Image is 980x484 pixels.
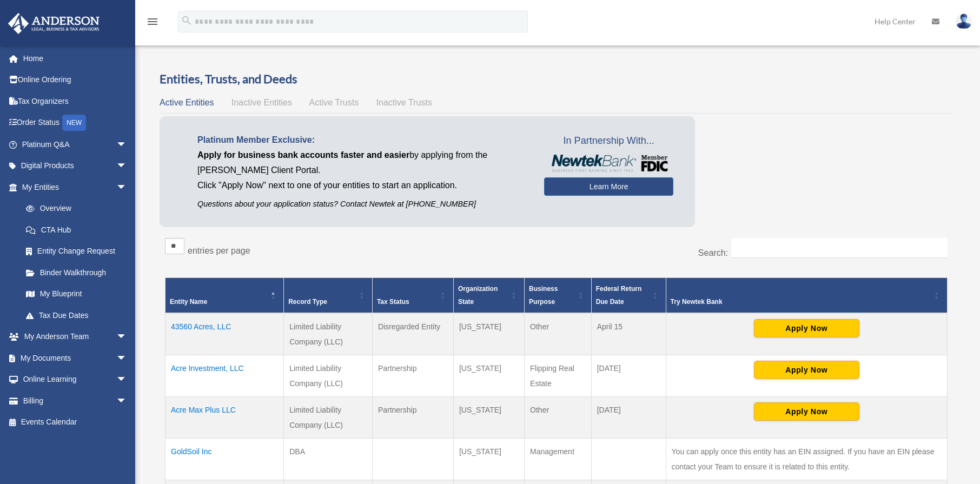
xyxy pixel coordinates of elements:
a: Billingarrow_drop_down [8,390,143,412]
td: Partnership [372,355,453,397]
a: Learn More [544,177,673,196]
a: Digital Productsarrow_drop_down [8,155,143,177]
td: [US_STATE] [453,313,524,355]
th: Entity Name: Activate to invert sorting [165,278,284,314]
button: Apply Now [754,402,859,421]
span: arrow_drop_down [116,176,138,198]
td: Partnership [372,397,453,439]
th: Organization State: Activate to sort [453,278,524,314]
i: menu [146,15,159,28]
td: Disregarded Entity [372,313,453,355]
span: arrow_drop_down [116,326,138,348]
div: NEW [62,115,86,131]
a: CTA Hub [15,219,138,241]
td: Acre Max Plus LLC [165,397,284,439]
th: Business Purpose: Activate to sort [525,278,592,314]
p: Click "Apply Now" next to one of your entities to start an application. [197,178,528,193]
span: Active Entities [160,98,214,107]
span: Tax Status [377,298,409,306]
a: Platinum Q&Aarrow_drop_down [8,134,143,155]
td: Other [525,397,592,439]
button: Apply Now [754,319,859,337]
td: Limited Liability Company (LLC) [284,355,373,397]
td: Other [525,313,592,355]
span: Apply for business bank accounts faster and easier [197,150,409,160]
td: Flipping Real Estate [525,355,592,397]
p: by applying from the [PERSON_NAME] Client Portal. [197,148,528,178]
a: My Entitiesarrow_drop_down [8,176,138,198]
p: Platinum Member Exclusive: [197,132,528,148]
th: Tax Status: Activate to sort [372,278,453,314]
span: arrow_drop_down [116,155,138,177]
a: Online Ordering [8,69,143,91]
span: Business Purpose [529,285,558,306]
button: Apply Now [754,361,859,379]
span: In Partnership With... [544,132,673,150]
span: arrow_drop_down [116,347,138,369]
a: Entity Change Request [15,241,138,262]
span: Record Type [288,298,327,306]
a: Tax Organizers [8,90,143,112]
td: Management [525,439,592,480]
img: User Pic [956,14,972,29]
td: [DATE] [591,355,666,397]
td: April 15 [591,313,666,355]
span: Inactive Entities [231,98,292,107]
td: You can apply once this entity has an EIN assigned. If you have an EIN please contact your Team t... [666,439,947,480]
td: [US_STATE] [453,397,524,439]
span: Inactive Trusts [376,98,432,107]
td: DBA [284,439,373,480]
img: Anderson Advisors Platinum Portal [5,13,103,34]
a: Order StatusNEW [8,112,143,134]
a: Overview [15,198,133,220]
i: search [181,15,193,26]
span: Active Trusts [309,98,359,107]
th: Federal Return Due Date: Activate to sort [591,278,666,314]
span: Organization State [458,285,498,306]
a: My Anderson Teamarrow_drop_down [8,326,143,348]
p: Questions about your application status? Contact Newtek at [PHONE_NUMBER] [197,197,528,211]
a: My Documentsarrow_drop_down [8,347,143,369]
a: Binder Walkthrough [15,262,138,283]
label: Search: [698,248,728,257]
td: [US_STATE] [453,355,524,397]
td: [DATE] [591,397,666,439]
span: Federal Return Due Date [596,285,642,306]
label: entries per page [188,246,250,255]
td: Acre Investment, LLC [165,355,284,397]
a: Online Learningarrow_drop_down [8,369,143,390]
a: Home [8,48,143,69]
div: Try Newtek Bank [671,295,931,308]
img: NewtekBankLogoSM.png [549,155,668,172]
td: Limited Liability Company (LLC) [284,397,373,439]
a: Tax Due Dates [15,304,138,326]
h3: Entities, Trusts, and Deeds [160,71,953,88]
span: Entity Name [170,298,207,306]
th: Try Newtek Bank : Activate to sort [666,278,947,314]
td: 43560 Acres, LLC [165,313,284,355]
span: arrow_drop_down [116,390,138,412]
td: [US_STATE] [453,439,524,480]
th: Record Type: Activate to sort [284,278,373,314]
a: menu [146,19,159,28]
span: arrow_drop_down [116,134,138,156]
a: Events Calendar [8,412,143,433]
td: GoldSoil Inc [165,439,284,480]
td: Limited Liability Company (LLC) [284,313,373,355]
span: arrow_drop_down [116,369,138,391]
a: My Blueprint [15,283,138,305]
